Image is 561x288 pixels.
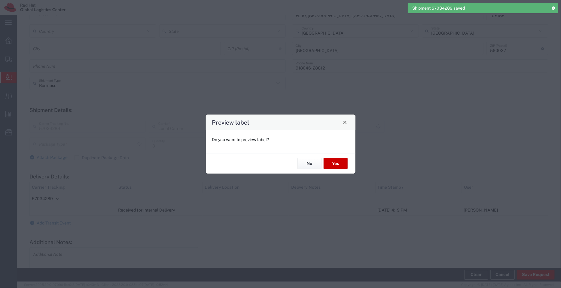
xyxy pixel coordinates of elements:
h4: Preview label [212,118,249,127]
p: Do you want to preview label? [212,136,349,143]
button: Close [341,118,349,126]
span: Shipment 57034289 saved [412,5,465,11]
button: No [297,158,322,169]
button: Yes [324,158,348,169]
